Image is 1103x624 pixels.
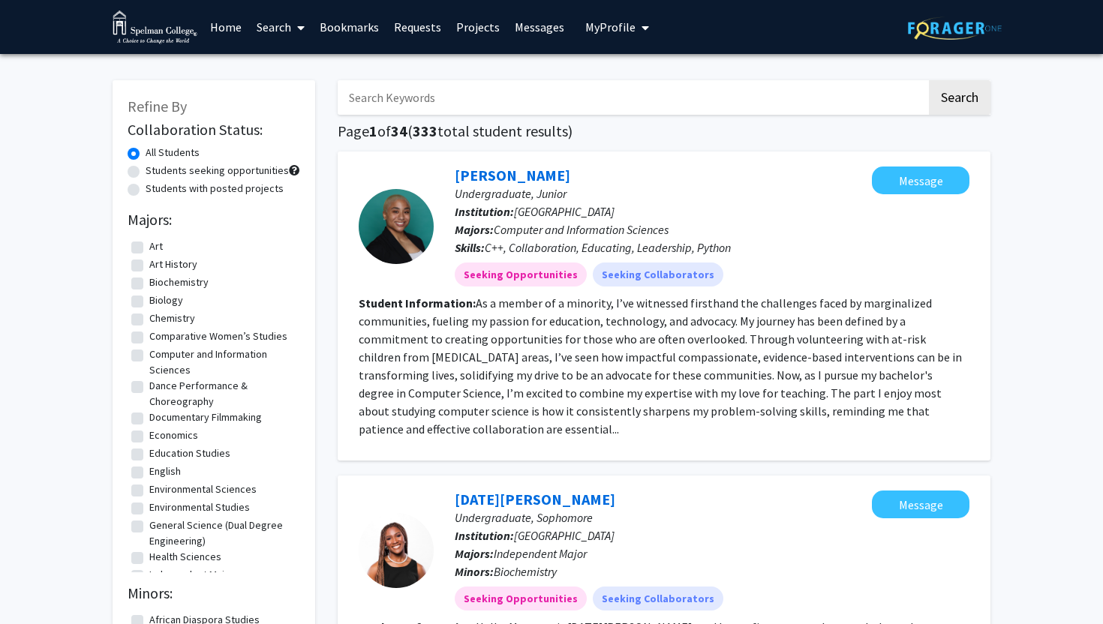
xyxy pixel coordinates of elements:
span: [GEOGRAPHIC_DATA] [514,204,615,219]
b: Institution: [455,204,514,219]
label: General Science (Dual Degree Engineering) [149,517,296,549]
label: Students with posted projects [146,181,284,196]
label: Comparative Women’s Studies [149,328,287,344]
span: C++, Collaboration, Educating, Leadership, Python [485,240,731,255]
label: Environmental Sciences [149,481,257,497]
mat-chip: Seeking Opportunities [455,586,587,610]
label: English [149,463,181,479]
button: Message Epiphany Wilson [872,490,969,518]
label: Biology [149,292,183,308]
span: Undergraduate, Junior [455,186,567,201]
button: Search [929,80,990,115]
b: Skills: [455,240,485,255]
mat-chip: Seeking Collaborators [593,586,723,610]
iframe: Chat [11,556,64,613]
span: 1 [369,121,377,140]
a: Messages [507,1,572,53]
label: Chemistry [149,310,195,326]
label: Independent Major [149,567,234,583]
span: Biochemistry [494,564,557,579]
input: Search Keywords [338,80,927,115]
label: Art [149,238,163,254]
b: Majors: [455,546,494,561]
h2: Majors: [128,211,300,229]
h2: Minors: [128,584,300,602]
span: Undergraduate, Sophomore [455,510,593,525]
span: Independent Major [494,546,587,561]
b: Minors: [455,564,494,579]
a: Projects [449,1,507,53]
a: [PERSON_NAME] [455,166,570,184]
span: 34 [391,121,407,140]
label: Economics [149,427,198,443]
span: Refine By [128,97,187,115]
b: Majors: [455,222,494,237]
a: Home [203,1,249,53]
button: Message Thalia Manon [872,166,969,194]
b: Student Information: [359,295,476,310]
a: Search [249,1,312,53]
a: Requests [386,1,449,53]
span: My Profile [585,19,636,34]
img: ForagerOne Logo [908,16,1002,40]
label: Students seeking opportunities [146,163,289,178]
h1: Page of ( total student results) [338,122,990,140]
span: 333 [413,121,437,140]
label: All Students [146,145,200,160]
b: Institution: [455,528,514,543]
h2: Collaboration Status: [128,121,300,139]
mat-chip: Seeking Opportunities [455,262,587,286]
label: Computer and Information Sciences [149,346,296,378]
span: Computer and Information Sciences [494,222,669,237]
a: Bookmarks [312,1,386,53]
label: Art History [149,256,197,272]
label: Dance Performance & Choreography [149,378,296,409]
label: Biochemistry [149,274,209,290]
label: Environmental Studies [149,499,250,515]
mat-chip: Seeking Collaborators [593,262,723,286]
fg-read-more: As a member of a minority, I’ve witnessed firsthand the challenges faced by marginalized communit... [359,295,962,436]
a: [DATE][PERSON_NAME] [455,490,615,508]
span: [GEOGRAPHIC_DATA] [514,528,615,543]
label: Education Studies [149,445,230,461]
label: Documentary Filmmaking [149,409,262,425]
label: Health Sciences [149,549,221,565]
img: Spelman College Logo [113,10,197,44]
